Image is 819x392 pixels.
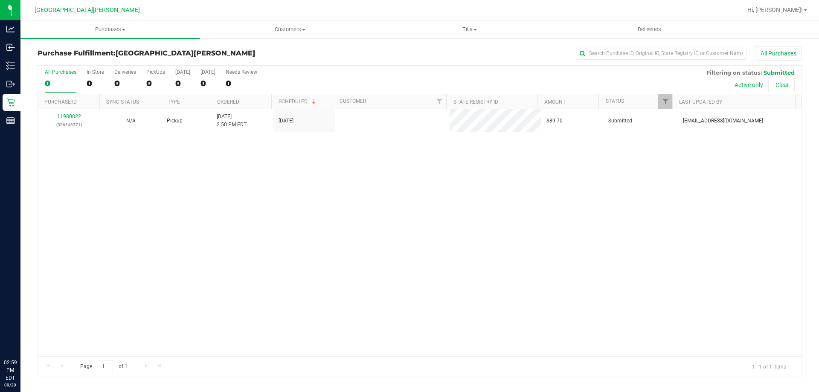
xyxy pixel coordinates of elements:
a: Ordered [217,99,239,105]
inline-svg: Analytics [6,25,15,33]
a: Purchase ID [44,99,77,105]
div: 0 [175,78,190,88]
input: 1 [98,360,113,373]
a: Filter [658,94,672,109]
span: [GEOGRAPHIC_DATA][PERSON_NAME] [35,6,140,14]
inline-svg: Inventory [6,61,15,70]
a: Amount [544,99,566,105]
button: N/A [126,117,136,125]
a: Tills [380,20,559,38]
a: Sync Status [106,99,139,105]
a: Last Updated By [679,99,722,105]
span: Tills [380,26,559,33]
a: Scheduled [279,99,317,105]
div: 0 [226,78,257,88]
inline-svg: Outbound [6,80,15,88]
p: 09/20 [4,382,17,388]
a: Purchases [20,20,200,38]
a: 11980822 [57,113,81,119]
div: In Store [87,69,104,75]
div: PickUps [146,69,165,75]
a: Deliveries [560,20,739,38]
span: [EMAIL_ADDRESS][DOMAIN_NAME] [683,117,763,125]
iframe: Resource center [9,324,34,349]
button: Active only [729,78,769,92]
span: Deliveries [626,26,673,33]
span: Submitted [608,117,632,125]
div: 0 [146,78,165,88]
span: $89.70 [546,117,563,125]
span: Filtering on status: [706,69,762,76]
inline-svg: Retail [6,98,15,107]
span: 1 - 1 of 1 items [745,360,793,373]
a: Filter [432,94,446,109]
a: Type [168,99,180,105]
div: 0 [200,78,215,88]
span: Page of 1 [73,360,134,373]
span: Customers [200,26,379,33]
a: State Registry ID [453,99,498,105]
inline-svg: Reports [6,116,15,125]
span: [DATE] 2:50 PM EDT [217,113,247,129]
div: 0 [45,78,76,88]
div: Needs Review [226,69,257,75]
span: Purchases [20,26,200,33]
button: All Purchases [755,46,802,61]
div: All Purchases [45,69,76,75]
a: Customers [200,20,380,38]
div: 0 [114,78,136,88]
p: (326148371) [43,121,95,129]
div: [DATE] [175,69,190,75]
inline-svg: Inbound [6,43,15,52]
a: Status [606,98,624,104]
div: [DATE] [200,69,215,75]
div: Deliveries [114,69,136,75]
a: Customer [340,98,366,104]
span: Submitted [764,69,795,76]
span: [DATE] [279,117,293,125]
span: Hi, [PERSON_NAME]! [747,6,803,13]
h3: Purchase Fulfillment: [38,49,292,57]
p: 02:59 PM EDT [4,359,17,382]
span: Pickup [167,117,183,125]
span: Not Applicable [126,118,136,124]
span: [GEOGRAPHIC_DATA][PERSON_NAME] [116,49,255,57]
button: Clear [770,78,795,92]
div: 0 [87,78,104,88]
input: Search Purchase ID, Original ID, State Registry ID or Customer Name... [576,47,746,60]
